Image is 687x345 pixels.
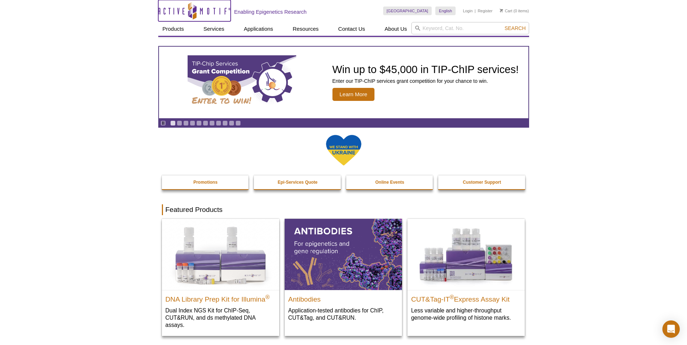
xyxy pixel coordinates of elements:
a: Go to slide 7 [209,120,215,126]
a: Contact Us [334,22,369,36]
sup: ® [265,294,270,300]
h2: Featured Products [162,204,525,215]
img: CUT&Tag-IT® Express Assay Kit [407,219,525,290]
a: Go to slide 3 [183,120,189,126]
a: Epi-Services Quote [254,175,342,189]
a: Go to slide 5 [196,120,202,126]
a: Services [199,22,229,36]
img: DNA Library Prep Kit for Illumina [162,219,279,290]
a: Go to slide 9 [222,120,228,126]
a: Go to slide 4 [190,120,195,126]
a: Online Events [346,175,434,189]
a: Promotions [162,175,250,189]
a: DNA Library Prep Kit for Illumina DNA Library Prep Kit for Illumina® Dual Index NGS Kit for ChIP-... [162,219,279,336]
p: Dual Index NGS Kit for ChIP-Seq, CUT&RUN, and ds methylated DNA assays. [166,307,276,329]
a: Go to slide 8 [216,120,221,126]
a: All Antibodies Antibodies Application-tested antibodies for ChIP, CUT&Tag, and CUT&RUN. [285,219,402,328]
div: Open Intercom Messenger [662,320,680,338]
a: Go to slide 11 [235,120,241,126]
a: Cart [500,8,512,13]
article: TIP-ChIP Services Grant Competition [159,47,528,118]
button: Search [502,25,528,31]
a: Customer Support [438,175,526,189]
h2: DNA Library Prep Kit for Illumina [166,292,276,303]
p: Enter our TIP-ChIP services grant competition for your chance to win. [332,78,519,84]
h2: Win up to $45,000 in TIP-ChIP services! [332,64,519,75]
img: Your Cart [500,9,503,12]
a: CUT&Tag-IT® Express Assay Kit CUT&Tag-IT®Express Assay Kit Less variable and higher-throughput ge... [407,219,525,328]
a: Applications [239,22,277,36]
a: [GEOGRAPHIC_DATA] [383,7,432,15]
strong: Online Events [375,180,404,185]
input: Keyword, Cat. No. [411,22,529,34]
img: We Stand With Ukraine [326,134,362,166]
h2: Enabling Epigenetics Research [234,9,307,15]
img: All Antibodies [285,219,402,290]
a: Toggle autoplay [160,120,166,126]
a: Go to slide 10 [229,120,234,126]
p: Less variable and higher-throughput genome-wide profiling of histone marks​. [411,307,521,321]
sup: ® [450,294,454,300]
img: TIP-ChIP Services Grant Competition [188,55,296,110]
li: | [475,7,476,15]
h2: CUT&Tag-IT Express Assay Kit [411,292,521,303]
a: Login [463,8,473,13]
h2: Antibodies [288,292,398,303]
a: About Us [380,22,411,36]
a: Go to slide 6 [203,120,208,126]
li: (0 items) [500,7,529,15]
span: Search [504,25,525,31]
strong: Promotions [193,180,218,185]
a: Register [478,8,493,13]
strong: Epi-Services Quote [278,180,318,185]
strong: Customer Support [463,180,501,185]
p: Application-tested antibodies for ChIP, CUT&Tag, and CUT&RUN. [288,307,398,321]
a: Go to slide 2 [177,120,182,126]
a: Products [158,22,188,36]
a: English [435,7,456,15]
a: TIP-ChIP Services Grant Competition Win up to $45,000 in TIP-ChIP services! Enter our TIP-ChIP se... [159,47,528,118]
span: Learn More [332,88,375,101]
a: Go to slide 1 [170,120,176,126]
a: Resources [288,22,323,36]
